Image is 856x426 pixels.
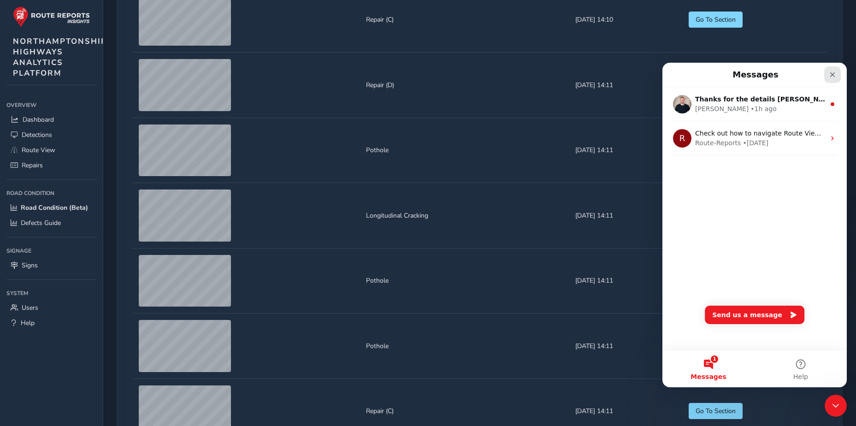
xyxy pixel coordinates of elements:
span: Users [22,303,38,312]
div: Signage [6,244,96,258]
span: Check out how to navigate Route View here! [33,67,177,74]
span: NORTHAMPTONSHIRE HIGHWAYS ANALYTICS PLATFORM [13,36,113,78]
span: Help [131,311,146,317]
iframe: Intercom live chat [825,395,847,417]
img: rr logo [13,6,90,27]
td: Pothole [360,248,569,314]
span: Thanks for the details [PERSON_NAME], I'll raise this with the team to see if we can get it on th... [33,33,422,40]
td: Repair (D) [360,53,569,118]
a: Route View [6,142,96,158]
a: Dashboard [6,112,96,127]
span: Messages [28,311,64,317]
button: Help [92,288,184,325]
div: • [DATE] [80,76,106,85]
button: Go To Section [689,403,743,419]
span: Help [21,319,35,327]
div: Overview [6,98,96,112]
a: Signs [6,258,96,273]
div: Road Condition [6,186,96,200]
span: Defects Guide [21,219,61,227]
button: Send us a message [42,243,142,261]
span: Route View [22,146,55,154]
div: Route-Reports [33,76,78,85]
div: • 1h ago [88,41,114,51]
td: [DATE] 14:11 [569,53,682,118]
div: [PERSON_NAME] [33,41,86,51]
a: Help [6,315,96,331]
a: Repairs [6,158,96,173]
button: Go To Section [689,12,743,28]
td: Pothole [360,118,569,183]
div: System [6,286,96,300]
td: Pothole [360,314,569,379]
span: Detections [22,130,52,139]
a: Road Condition (Beta) [6,200,96,215]
td: [DATE] 14:11 [569,314,682,379]
a: Users [6,300,96,315]
a: Detections [6,127,96,142]
span: Road Condition (Beta) [21,203,88,212]
td: [DATE] 14:11 [569,118,682,183]
iframe: Intercom live chat [662,63,847,387]
td: Longitudinal Cracking [360,183,569,248]
td: [DATE] 14:11 [569,248,682,314]
span: Dashboard [23,115,54,124]
td: [DATE] 14:11 [569,183,682,248]
span: Signs [22,261,38,270]
div: Profile image for Route-Reports [11,66,29,85]
a: Defects Guide [6,215,96,231]
span: Repairs [22,161,43,170]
